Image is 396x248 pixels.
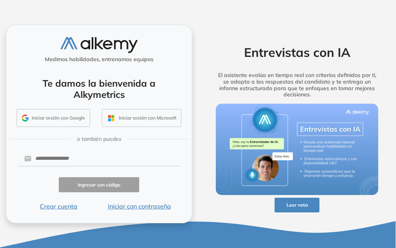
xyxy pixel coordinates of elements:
[275,198,320,213] button: Leer nota
[99,202,180,211] button: Iniciar con contraseña
[107,114,116,123] img: OUTLOOK_ICON
[77,135,121,143] span: o también puedes
[9,56,189,63] h5: Medimos habilidades, entrenamos equipos
[207,72,387,98] h5: El asistente evalúa en tiempo real con criterios definidos por ti, se adapta a las respuestas del...
[22,115,29,121] img: GMAIL_ICON
[216,104,378,195] img: img-more-info
[16,78,182,100] h4: Te damos la bienvenida a Alkymetrics
[60,37,138,53] img: logo-alkemy
[207,45,387,60] h2: Entrevistas con IA
[18,202,99,211] button: Crear cuenta
[102,109,181,127] button: Iniciar sesión con Microsoft
[59,177,140,192] button: Ingresar con código
[17,109,90,127] button: Iniciar sesión con Google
